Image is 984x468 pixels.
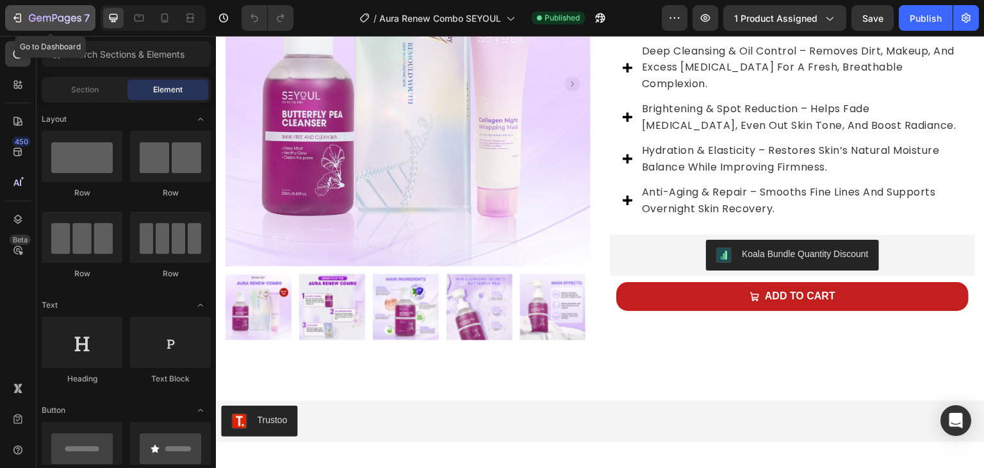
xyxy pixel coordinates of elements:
[426,107,724,138] span: hydration & elasticity – restores skin’s natural moisture balance while improving firmness.
[15,378,31,393] img: Trustoo.png
[545,12,580,24] span: Published
[862,13,883,24] span: Save
[10,235,31,245] div: Beta
[426,8,739,55] span: deep cleansing & oil control – removes dirt, makeup, and excess [MEDICAL_DATA] for a fresh, breat...
[84,10,90,26] p: 7
[851,5,894,31] button: Save
[242,5,293,31] div: Undo/Redo
[5,370,81,401] button: Trustoo
[130,373,211,385] div: Text Block
[42,187,122,199] div: Row
[42,373,122,385] div: Heading
[500,212,516,227] img: COGWoM-s-4MDEAE=.png
[190,109,211,130] span: Toggle open
[42,299,58,311] span: Text
[5,5,95,31] button: 7
[42,113,67,125] span: Layout
[426,65,741,97] span: brightening & spot reduction – helps fade [MEDICAL_DATA], even out skin tone, and boost radiance.
[349,40,365,55] button: Carousel Next Arrow
[373,12,377,25] span: /
[190,295,211,315] span: Toggle open
[899,5,953,31] button: Publish
[910,12,942,25] div: Publish
[190,400,211,421] span: Toggle open
[42,268,122,280] div: Row
[153,84,183,96] span: Element
[71,84,99,96] span: Section
[940,405,971,436] div: Open Intercom Messenger
[216,36,984,468] iframe: Design area
[379,12,501,25] span: Aura Renew Combo SEYOUL
[400,246,753,275] button: <span style="font-size:16px;"><strong>ADD TO CART</strong></span>
[12,137,31,147] div: 450
[490,204,663,235] button: Koala Bundle Quantity Discount
[42,41,211,67] input: Search Sections & Elements
[130,187,211,199] div: Row
[549,255,619,265] strong: ADD TO CART
[42,405,65,416] span: Button
[426,149,720,180] span: anti-aging & repair – smooths fine lines and supports overnight skin recovery.
[130,268,211,280] div: Row
[734,12,817,25] span: 1 product assigned
[526,212,653,225] div: Koala Bundle Quantity Discount
[723,5,846,31] button: 1 product assigned
[41,378,71,391] div: Trustoo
